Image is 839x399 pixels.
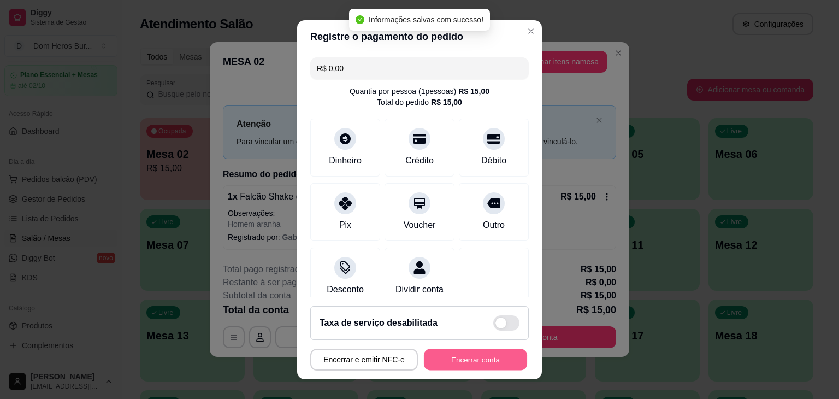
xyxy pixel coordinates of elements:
div: R$ 15,00 [431,97,462,108]
div: Dinheiro [329,154,362,167]
div: Outro [483,219,505,232]
div: Voucher [404,219,436,232]
div: R$ 15,00 [458,86,489,97]
h2: Taxa de serviço desabilitada [320,316,438,330]
button: Encerrar e emitir NFC-e [310,349,418,371]
button: Encerrar conta [424,349,527,370]
span: Informações salvas com sucesso! [369,15,483,24]
input: Ex.: hambúrguer de cordeiro [317,57,522,79]
button: Close [522,22,540,40]
span: check-circle [356,15,364,24]
div: Crédito [405,154,434,167]
header: Registre o pagamento do pedido [297,20,542,53]
div: Dividir conta [395,283,444,296]
div: Pix [339,219,351,232]
div: Quantia por pessoa ( 1 pessoas) [350,86,489,97]
div: Débito [481,154,506,167]
div: Desconto [327,283,364,296]
div: Total do pedido [377,97,462,108]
